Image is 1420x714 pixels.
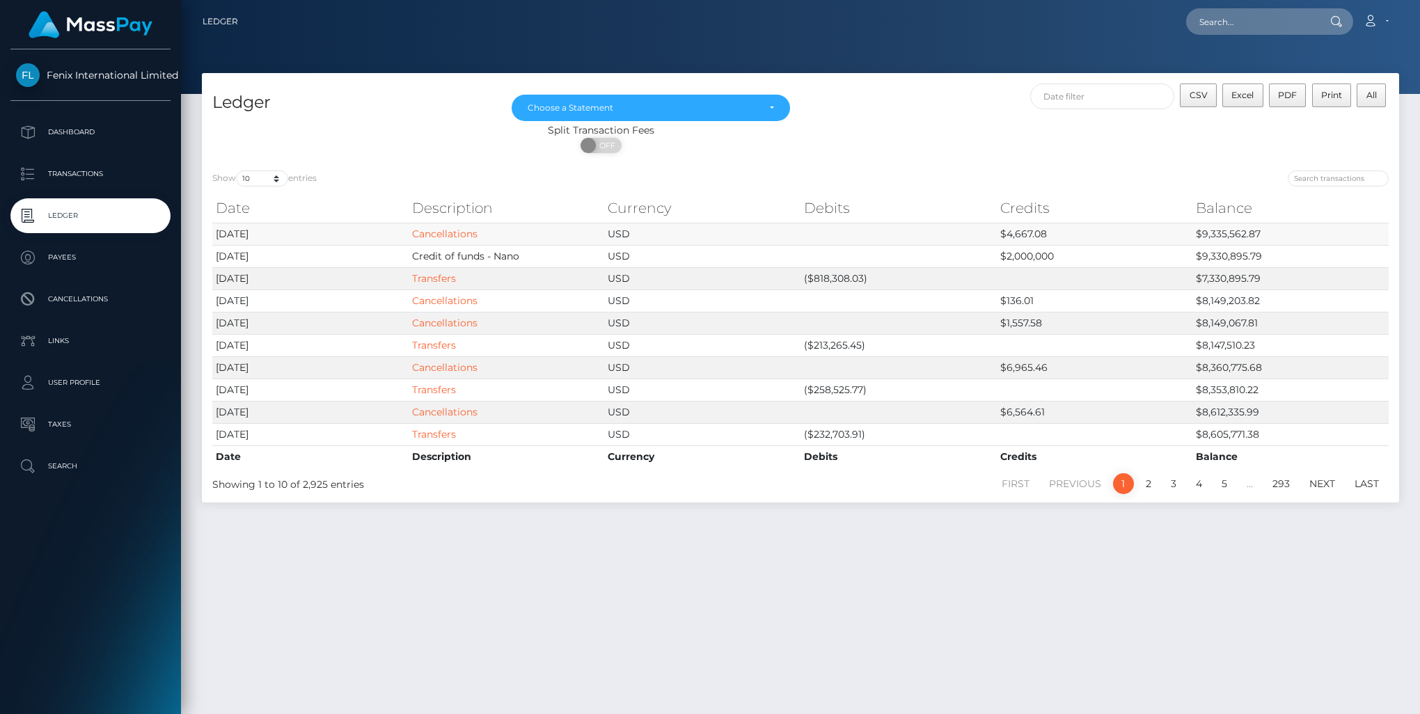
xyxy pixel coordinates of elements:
[604,312,800,334] td: USD
[604,334,800,356] td: USD
[1030,84,1175,109] input: Date filter
[16,289,165,310] p: Cancellations
[1231,90,1254,100] span: Excel
[412,383,456,396] a: Transfers
[202,123,1000,138] div: Split Transaction Fees
[1192,267,1389,289] td: $7,330,895.79
[1192,356,1389,379] td: $8,360,775.68
[1192,401,1389,423] td: $8,612,335.99
[212,312,409,334] td: [DATE]
[10,198,171,233] a: Ledger
[997,223,1193,245] td: $4,667.08
[10,449,171,484] a: Search
[412,272,456,285] a: Transfers
[212,194,409,222] th: Date
[1186,8,1317,35] input: Search...
[1192,194,1389,222] th: Balance
[212,472,691,492] div: Showing 1 to 10 of 2,925 entries
[1192,223,1389,245] td: $9,335,562.87
[10,407,171,442] a: Taxes
[212,223,409,245] td: [DATE]
[16,164,165,184] p: Transactions
[1163,473,1184,494] a: 3
[412,406,478,418] a: Cancellations
[997,445,1193,468] th: Credits
[528,102,758,113] div: Choose a Statement
[604,223,800,245] td: USD
[604,423,800,445] td: USD
[16,414,165,435] p: Taxes
[412,339,456,351] a: Transfers
[203,7,238,36] a: Ledger
[212,267,409,289] td: [DATE]
[409,194,605,222] th: Description
[604,401,800,423] td: USD
[10,282,171,317] a: Cancellations
[10,157,171,191] a: Transactions
[1188,473,1210,494] a: 4
[412,428,456,441] a: Transfers
[800,194,997,222] th: Debits
[16,247,165,268] p: Payees
[800,379,997,401] td: ($258,525.77)
[1192,245,1389,267] td: $9,330,895.79
[16,331,165,351] p: Links
[1192,445,1389,468] th: Balance
[1192,423,1389,445] td: $8,605,771.38
[1113,473,1134,494] a: 1
[29,11,152,38] img: MassPay Logo
[800,423,997,445] td: ($232,703.91)
[1180,84,1217,107] button: CSV
[512,95,790,121] button: Choose a Statement
[10,69,171,81] span: Fenix International Limited
[1192,312,1389,334] td: $8,149,067.81
[212,356,409,379] td: [DATE]
[1312,84,1352,107] button: Print
[1347,473,1387,494] a: Last
[1302,473,1343,494] a: Next
[412,294,478,307] a: Cancellations
[604,289,800,312] td: USD
[212,289,409,312] td: [DATE]
[604,267,800,289] td: USD
[1222,84,1263,107] button: Excel
[16,372,165,393] p: User Profile
[1288,170,1389,187] input: Search transactions
[412,317,478,329] a: Cancellations
[409,245,605,267] td: Credit of funds - Nano
[212,170,317,187] label: Show entries
[997,245,1193,267] td: $2,000,000
[10,115,171,150] a: Dashboard
[16,205,165,226] p: Ledger
[212,334,409,356] td: [DATE]
[412,228,478,240] a: Cancellations
[997,289,1193,312] td: $136.01
[604,445,800,468] th: Currency
[1190,90,1208,100] span: CSV
[1269,84,1307,107] button: PDF
[800,267,997,289] td: ($818,308.03)
[212,445,409,468] th: Date
[604,379,800,401] td: USD
[1366,90,1377,100] span: All
[1278,90,1297,100] span: PDF
[997,401,1193,423] td: $6,564.61
[1192,334,1389,356] td: $8,147,510.23
[409,445,605,468] th: Description
[212,90,491,115] h4: Ledger
[997,194,1193,222] th: Credits
[1265,473,1297,494] a: 293
[1192,289,1389,312] td: $8,149,203.82
[604,356,800,379] td: USD
[1357,84,1386,107] button: All
[1192,379,1389,401] td: $8,353,810.22
[588,138,623,153] span: OFF
[997,312,1193,334] td: $1,557.58
[10,324,171,358] a: Links
[16,63,40,87] img: Fenix International Limited
[1138,473,1159,494] a: 2
[236,170,288,187] select: Showentries
[997,356,1193,379] td: $6,965.46
[212,245,409,267] td: [DATE]
[1214,473,1235,494] a: 5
